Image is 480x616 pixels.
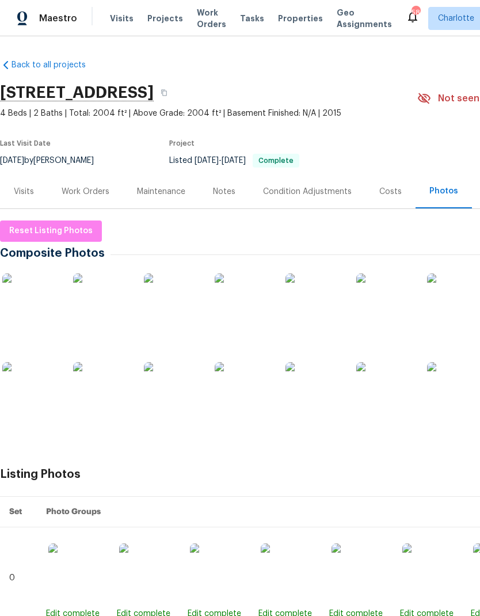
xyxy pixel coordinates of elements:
[62,186,109,197] div: Work Orders
[213,186,235,197] div: Notes
[240,14,264,22] span: Tasks
[169,140,195,147] span: Project
[39,13,77,24] span: Maestro
[429,185,458,197] div: Photos
[110,13,134,24] span: Visits
[9,224,93,238] span: Reset Listing Photos
[254,157,298,164] span: Complete
[438,13,474,24] span: Charlotte
[412,7,420,18] div: 58
[137,186,185,197] div: Maintenance
[147,13,183,24] span: Projects
[14,186,34,197] div: Visits
[197,7,226,30] span: Work Orders
[278,13,323,24] span: Properties
[195,157,246,165] span: -
[154,82,174,103] button: Copy Address
[337,7,392,30] span: Geo Assignments
[169,157,299,165] span: Listed
[222,157,246,165] span: [DATE]
[379,186,402,197] div: Costs
[195,157,219,165] span: [DATE]
[263,186,352,197] div: Condition Adjustments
